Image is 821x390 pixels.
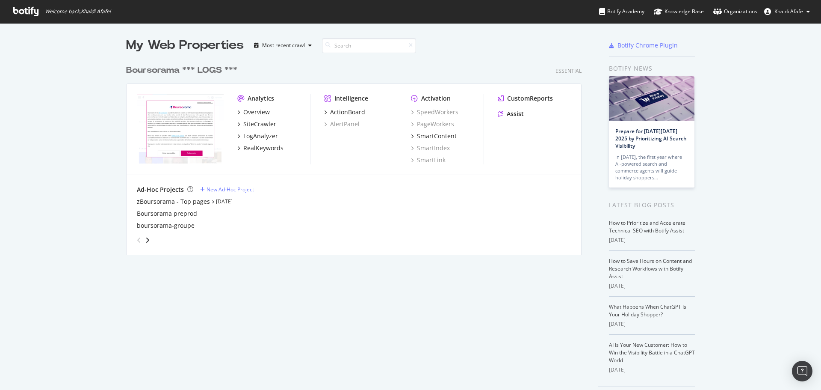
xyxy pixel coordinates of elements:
a: SmartContent [411,132,457,140]
div: angle-left [133,233,145,247]
a: CustomReports [498,94,553,103]
img: boursorama.com [137,94,224,164]
div: Overview [243,108,270,116]
a: SpeedWorkers [411,108,458,116]
div: In [DATE], the first year where AI-powered search and commerce agents will guide holiday shoppers… [615,154,688,181]
div: Analytics [248,94,274,103]
div: [DATE] [609,236,695,244]
div: grid [126,54,588,255]
div: Botify Chrome Plugin [617,41,678,50]
a: AlertPanel [324,120,360,128]
div: CustomReports [507,94,553,103]
img: Prepare for Black Friday 2025 by Prioritizing AI Search Visibility [609,76,694,121]
div: Essential [555,67,582,74]
a: Assist [498,110,524,118]
span: Khaldi Afafe [774,8,803,15]
div: [DATE] [609,366,695,374]
button: Khaldi Afafe [757,5,817,18]
a: RealKeywords [237,144,284,152]
input: Search [322,38,416,53]
div: angle-right [145,236,151,244]
div: Botify news [609,64,695,73]
a: Prepare for [DATE][DATE] 2025 by Prioritizing AI Search Visibility [615,128,687,149]
a: New Ad-Hoc Project [200,186,254,193]
div: Intelligence [334,94,368,103]
div: [DATE] [609,282,695,290]
a: SmartIndex [411,144,450,152]
div: Open Intercom Messenger [792,361,812,381]
div: [DATE] [609,320,695,328]
div: New Ad-Hoc Project [207,186,254,193]
a: boursorama-groupe [137,221,195,230]
a: Boursorama preprod [137,209,197,218]
div: Organizations [713,7,757,16]
div: LogAnalyzer [243,132,278,140]
a: What Happens When ChatGPT Is Your Holiday Shopper? [609,303,686,318]
span: Welcome back, Khaldi Afafe ! [45,8,111,15]
a: LogAnalyzer [237,132,278,140]
a: Botify Chrome Plugin [609,41,678,50]
a: How to Save Hours on Content and Research Workflows with Botify Assist [609,257,692,280]
a: Overview [237,108,270,116]
div: RealKeywords [243,144,284,152]
a: SmartLink [411,156,446,164]
div: Activation [421,94,451,103]
div: ActionBoard [330,108,365,116]
div: My Web Properties [126,37,244,54]
div: SiteCrawler [243,120,276,128]
div: Botify Academy [599,7,644,16]
a: PageWorkers [411,120,454,128]
div: Knowledge Base [654,7,704,16]
div: Latest Blog Posts [609,200,695,210]
a: SiteCrawler [237,120,276,128]
a: How to Prioritize and Accelerate Technical SEO with Botify Assist [609,219,685,234]
div: SmartContent [417,132,457,140]
div: Ad-Hoc Projects [137,185,184,194]
div: Most recent crawl [262,43,305,48]
button: Most recent crawl [251,39,315,52]
a: ActionBoard [324,108,365,116]
a: zBoursorama - Top pages [137,197,210,206]
div: Assist [507,110,524,118]
a: [DATE] [216,198,233,205]
a: AI Is Your New Customer: How to Win the Visibility Battle in a ChatGPT World [609,341,695,364]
